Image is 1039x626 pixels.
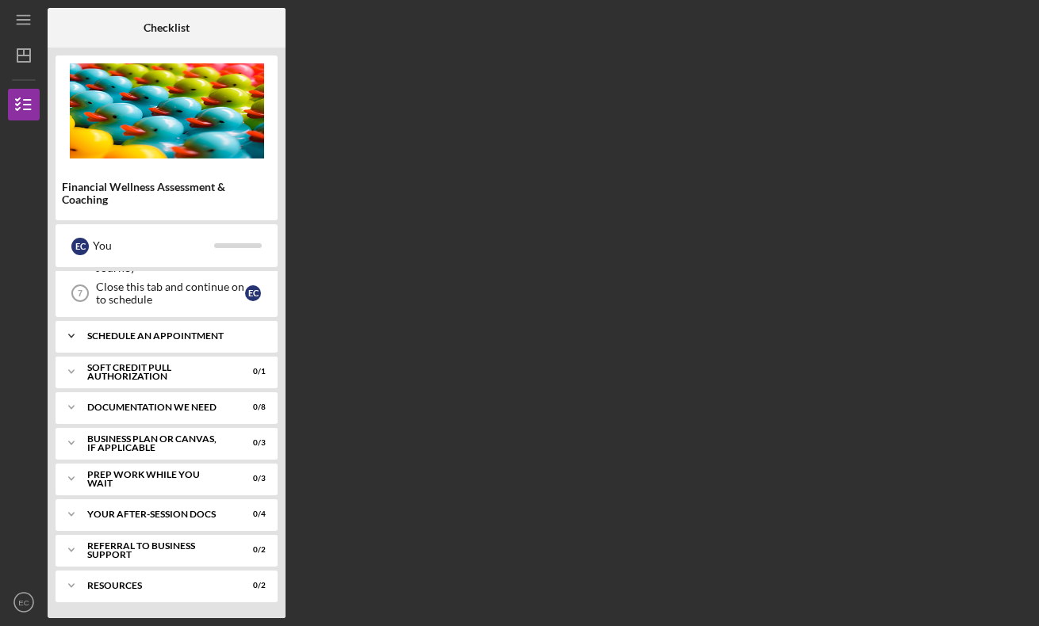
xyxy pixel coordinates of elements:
div: 0 / 4 [237,510,266,519]
div: Documentation We Need [87,403,226,412]
div: 0 / 3 [237,438,266,448]
div: Schedule An Appointment [87,331,258,341]
a: 7Close this tab and continue on to scheduleEC [63,277,270,309]
div: You [93,232,214,259]
b: Checklist [144,21,190,34]
div: Resources [87,581,226,590]
div: Close this tab and continue on to schedule [96,281,245,306]
div: Soft Credit Pull Authorization [87,363,226,381]
div: Prep Work While You Wait [87,470,226,488]
img: Product logo [56,63,278,158]
div: 0 / 2 [237,581,266,590]
div: Financial Wellness Assessment & Coaching [62,181,271,206]
div: E C [245,285,261,301]
div: 0 / 3 [237,474,266,483]
div: E C [71,238,89,255]
button: EC [8,586,40,618]
div: Referral to Business Support [87,541,226,559]
div: Your After-Session Docs [87,510,226,519]
div: Business Plan or Canvas, if applicable [87,434,226,452]
div: 0 / 1 [237,367,266,376]
tspan: 7 [78,288,82,298]
div: 0 / 8 [237,403,266,412]
div: 0 / 2 [237,545,266,555]
text: EC [18,598,29,607]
